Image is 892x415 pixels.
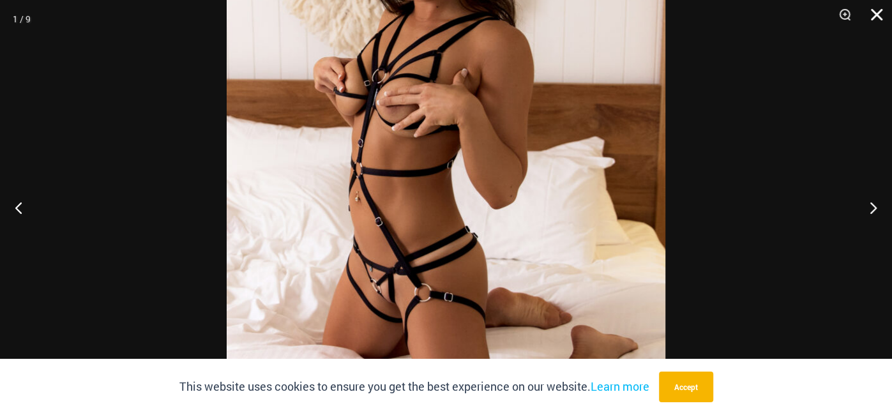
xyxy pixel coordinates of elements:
[659,372,713,402] button: Accept
[844,176,892,239] button: Next
[13,10,31,29] div: 1 / 9
[179,377,649,396] p: This website uses cookies to ensure you get the best experience on our website.
[591,379,649,394] a: Learn more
